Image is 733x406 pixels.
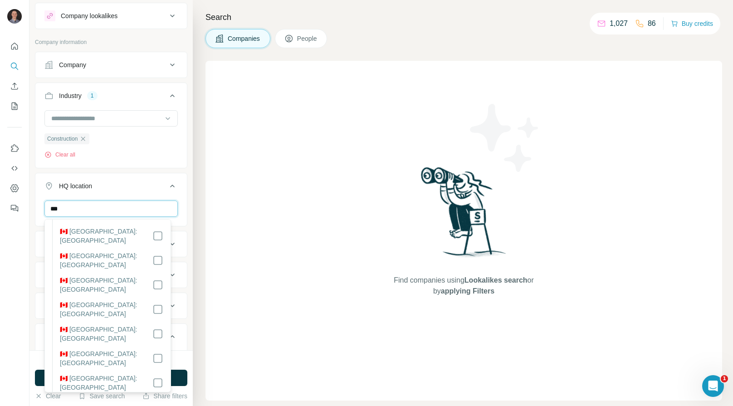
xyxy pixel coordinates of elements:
span: applying Filters [441,287,494,295]
div: Company [59,60,86,69]
label: 🇨🇦 [GEOGRAPHIC_DATA]: [GEOGRAPHIC_DATA] [60,276,152,294]
img: Surfe Illustration - Stars [464,97,546,179]
div: 1 [87,92,98,100]
button: Run search [35,370,187,386]
button: Buy credits [671,17,713,30]
label: 🇨🇦 [GEOGRAPHIC_DATA]: [GEOGRAPHIC_DATA] [60,227,152,245]
p: 1,027 [610,18,628,29]
p: Company information [35,38,187,46]
img: Avatar [7,9,22,24]
button: Technologies [35,295,187,317]
label: 🇨🇦 [GEOGRAPHIC_DATA]: [GEOGRAPHIC_DATA] [60,251,152,269]
button: Annual revenue ($) [35,233,187,255]
button: Company [35,54,187,76]
button: Save search [78,391,125,401]
button: Dashboard [7,180,22,196]
label: 🇨🇦 [GEOGRAPHIC_DATA]: [GEOGRAPHIC_DATA] [60,349,152,367]
span: People [297,34,318,43]
button: HQ location [35,175,187,201]
p: 86 [648,18,656,29]
button: Feedback [7,200,22,216]
label: 🇨🇦 [GEOGRAPHIC_DATA]: [GEOGRAPHIC_DATA] [60,374,152,392]
img: Surfe Illustration - Woman searching with binoculars [417,165,511,266]
div: Industry [59,91,82,100]
button: My lists [7,98,22,114]
label: 🇨🇦 [GEOGRAPHIC_DATA]: [GEOGRAPHIC_DATA] [60,325,152,343]
span: Lookalikes search [464,276,528,284]
h4: Search [205,11,722,24]
button: Clear all [44,151,75,159]
div: HQ location [59,181,92,191]
button: Employees (size) [35,264,187,286]
button: Clear [35,391,61,401]
button: Quick start [7,38,22,54]
div: Company lookalikes [61,11,117,20]
button: Share filters [142,391,187,401]
span: Construction [47,135,78,143]
button: Use Surfe API [7,160,22,176]
span: Find companies using or by [391,275,536,297]
span: Companies [228,34,261,43]
button: Search [7,58,22,74]
button: Use Surfe on LinkedIn [7,140,22,157]
button: Industry1 [35,85,187,110]
span: 1 [721,375,728,382]
label: 🇨🇦 [GEOGRAPHIC_DATA]: [GEOGRAPHIC_DATA] [60,300,152,318]
button: Enrich CSV [7,78,22,94]
button: Keywords3 [35,326,187,351]
button: Company lookalikes [35,5,187,27]
iframe: Intercom live chat [702,375,724,397]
